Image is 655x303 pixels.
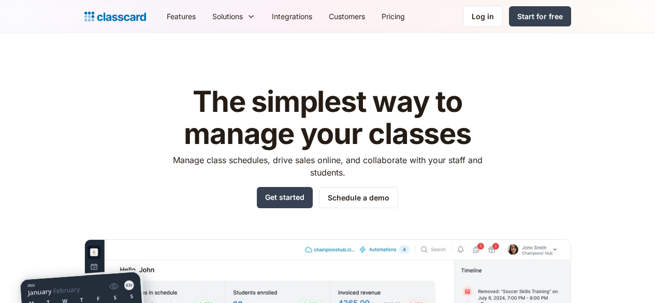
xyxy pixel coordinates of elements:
div: Start for free [517,11,563,22]
div: Solutions [212,11,243,22]
h1: The simplest way to manage your classes [163,86,492,150]
a: Integrations [264,5,321,28]
a: Schedule a demo [319,187,398,208]
div: Log in [472,11,494,22]
a: Get started [257,187,313,208]
a: Customers [321,5,373,28]
a: Features [158,5,204,28]
a: Pricing [373,5,413,28]
p: Manage class schedules, drive sales online, and collaborate with your staff and students. [163,154,492,179]
div: Solutions [204,5,264,28]
a: Start for free [509,6,571,26]
a: Log in [463,6,503,27]
a: home [84,9,146,24]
